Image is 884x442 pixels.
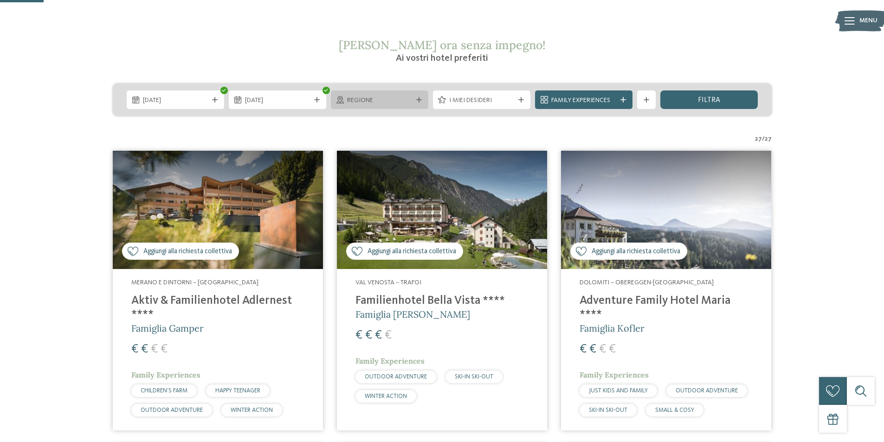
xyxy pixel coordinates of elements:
[676,388,738,394] span: OUTDOOR ADVENTURE
[762,135,765,144] span: /
[580,279,714,286] span: Dolomiti – Obereggen-[GEOGRAPHIC_DATA]
[375,329,382,341] span: €
[580,294,753,322] h4: Adventure Family Hotel Maria ****
[455,374,493,380] span: SKI-IN SKI-OUT
[355,294,529,308] h4: Familienhotel Bella Vista ****
[396,54,488,63] span: Ai vostri hotel preferiti
[113,151,323,269] img: Aktiv & Familienhotel Adlernest ****
[355,308,470,320] span: Famiglia [PERSON_NAME]
[355,279,421,286] span: Val Venosta – Trafoi
[131,279,258,286] span: Merano e dintorni – [GEOGRAPHIC_DATA]
[599,343,606,355] span: €
[592,247,680,256] span: Aggiungi alla richiesta collettiva
[151,343,158,355] span: €
[755,135,762,144] span: 27
[245,96,310,105] span: [DATE]
[231,407,273,413] span: WINTER ACTION
[580,370,649,379] span: Family Experiences
[589,407,627,413] span: SKI-IN SKI-OUT
[131,322,204,334] span: Famiglia Gamper
[765,135,772,144] span: 27
[215,388,260,394] span: HAPPY TEENAGER
[143,96,208,105] span: [DATE]
[365,393,407,399] span: WINTER ACTION
[337,151,547,430] a: Cercate un hotel per famiglie? Qui troverete solo i migliori! Aggiungi alla richiesta collettiva ...
[551,96,616,105] span: Family Experiences
[655,407,694,413] span: SMALL & COSY
[561,151,771,269] img: Adventure Family Hotel Maria ****
[368,247,456,256] span: Aggiungi alla richiesta collettiva
[347,96,412,105] span: Regione
[141,343,148,355] span: €
[143,247,232,256] span: Aggiungi alla richiesta collettiva
[365,374,427,380] span: OUTDOOR ADVENTURE
[365,329,372,341] span: €
[580,322,645,334] span: Famiglia Kofler
[131,343,138,355] span: €
[141,388,187,394] span: CHILDREN’S FARM
[561,151,771,430] a: Cercate un hotel per famiglie? Qui troverete solo i migliori! Aggiungi alla richiesta collettiva ...
[355,329,362,341] span: €
[161,343,168,355] span: €
[589,388,648,394] span: JUST KIDS AND FAMILY
[580,343,587,355] span: €
[355,356,425,365] span: Family Experiences
[337,151,547,269] img: Cercate un hotel per famiglie? Qui troverete solo i migliori!
[385,329,392,341] span: €
[113,151,323,430] a: Cercate un hotel per famiglie? Qui troverete solo i migliori! Aggiungi alla richiesta collettiva ...
[589,343,596,355] span: €
[141,407,203,413] span: OUTDOOR ADVENTURE
[131,370,200,379] span: Family Experiences
[609,343,616,355] span: €
[339,38,546,52] span: [PERSON_NAME] ora senza impegno!
[698,96,720,104] span: filtra
[449,96,514,105] span: I miei desideri
[131,294,304,322] h4: Aktiv & Familienhotel Adlernest ****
